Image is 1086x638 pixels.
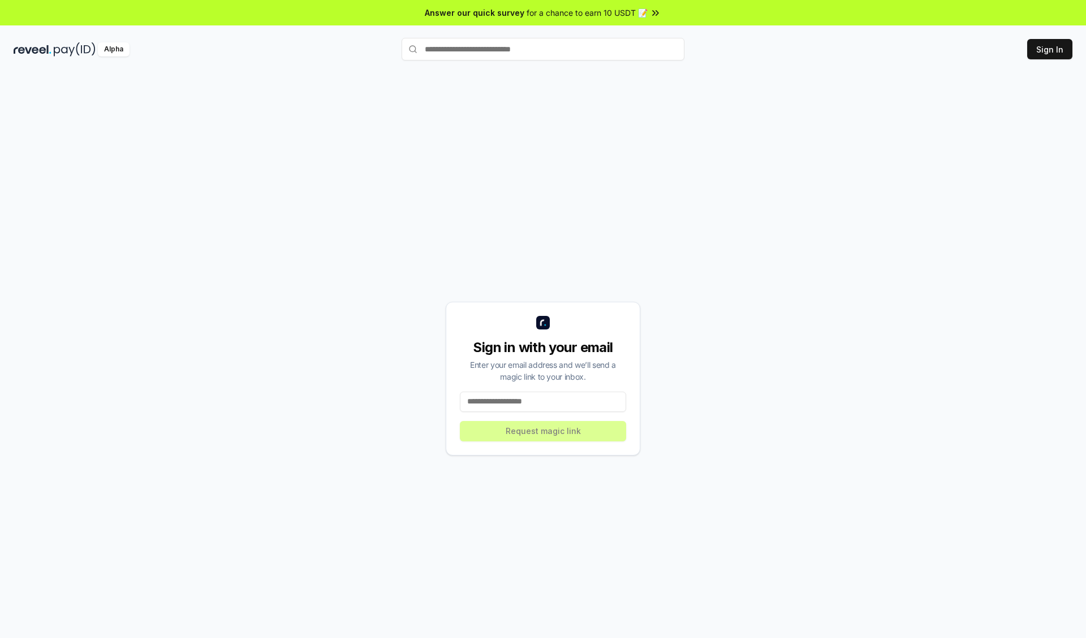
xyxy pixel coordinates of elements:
img: reveel_dark [14,42,51,57]
button: Sign In [1027,39,1072,59]
img: logo_small [536,316,550,329]
div: Enter your email address and we’ll send a magic link to your inbox. [460,359,626,383]
div: Alpha [98,42,130,57]
img: pay_id [54,42,96,57]
span: for a chance to earn 10 USDT 📝 [527,7,648,19]
div: Sign in with your email [460,338,626,357]
span: Answer our quick survey [425,7,524,19]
